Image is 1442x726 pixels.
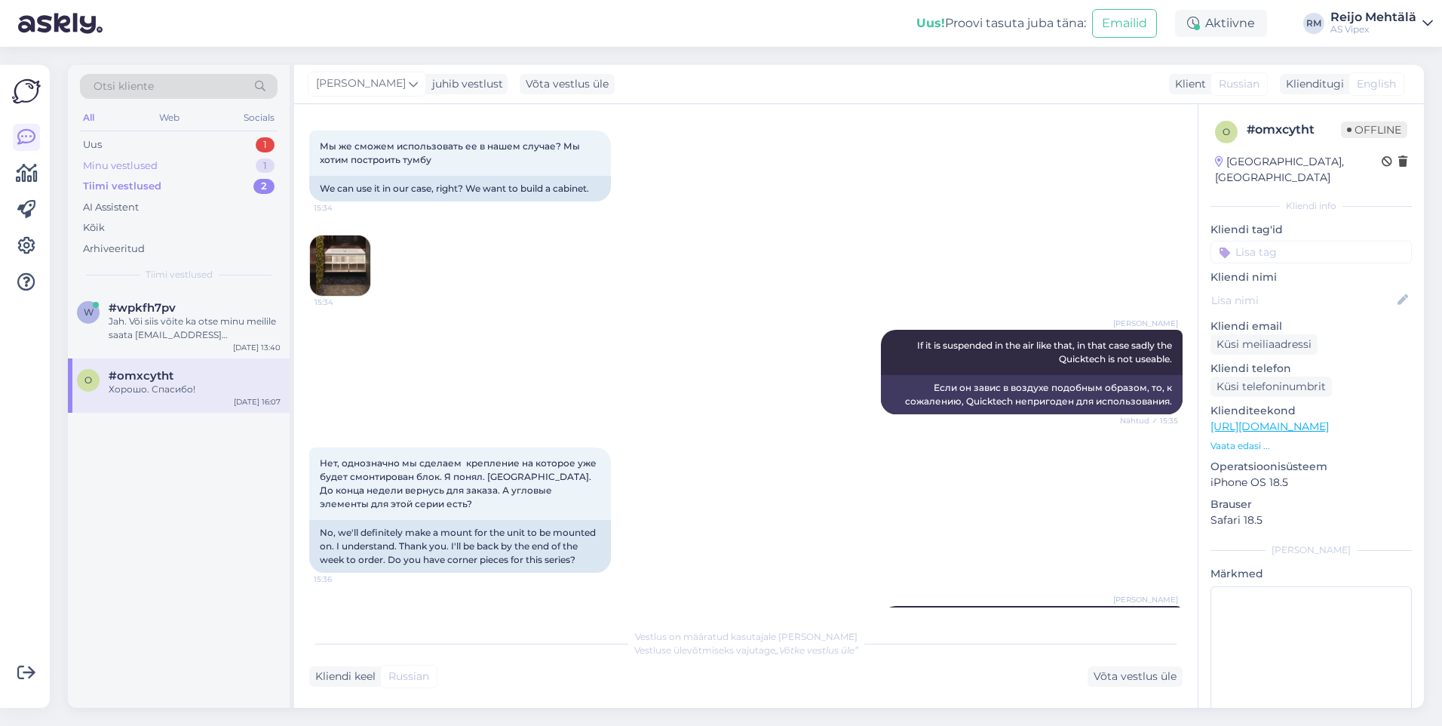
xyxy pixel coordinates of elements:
span: Vestluse ülevõtmiseks vajutage [634,644,858,656]
span: Nähtud ✓ 15:35 [1120,415,1178,426]
p: iPhone OS 18.5 [1210,475,1412,491]
span: #omxcytht [109,369,173,383]
div: Proovi tasuta juba täna: [916,14,1086,32]
div: All [80,108,97,128]
span: [PERSON_NAME] [1113,318,1178,329]
div: Kliendi info [1210,199,1412,213]
div: Web [156,108,183,128]
p: Kliendi telefon [1210,361,1412,377]
img: Askly Logo [12,77,41,106]
span: w [84,306,94,318]
div: Klienditugi [1280,76,1344,92]
div: Minu vestlused [83,158,158,174]
div: 1 [256,137,275,152]
div: Reijo Mehtälä [1330,11,1416,23]
div: Socials [241,108,278,128]
div: Aktiivne [1175,10,1267,37]
div: Tiimi vestlused [83,179,161,194]
span: o [84,374,92,386]
span: If it is suspended in the air like that, in that case sadly the Quicktech is not useable. [917,340,1174,365]
span: Offline [1341,122,1407,138]
span: #wpkfh7pv [109,301,176,315]
p: Kliendi tag'id [1210,222,1412,238]
input: Lisa nimi [1211,292,1394,309]
div: juhib vestlust [426,76,503,92]
div: 1 [256,158,275,174]
div: [PERSON_NAME] [1210,543,1412,557]
span: Russian [388,669,429,684]
div: No, we'll definitely make a mount for the unit to be mounted on. I understand. Thank you. I'll be... [309,520,611,573]
span: 15:34 [314,297,371,308]
div: Küsi meiliaadressi [1210,334,1318,355]
p: Vaata edasi ... [1210,439,1412,453]
div: 2 [253,179,275,194]
button: Emailid [1092,9,1157,38]
div: RM [1303,13,1324,34]
a: Reijo MehtäläAS Vipex [1330,11,1433,35]
p: Klienditeekond [1210,403,1412,419]
div: # omxcytht [1247,121,1341,139]
p: Safari 18.5 [1210,512,1412,528]
div: Kõik [83,220,105,235]
span: Russian [1219,76,1259,92]
p: Kliendi email [1210,318,1412,334]
span: Tiimi vestlused [146,268,213,281]
div: Võta vestlus üle [1088,666,1183,687]
div: [DATE] 13:40 [233,342,281,353]
input: Lisa tag [1210,241,1412,263]
div: Хорошо. Спасибо! [109,383,281,396]
div: Uus [83,137,102,152]
span: [PERSON_NAME] [1113,594,1178,605]
div: Arhiveeritud [83,241,145,257]
div: Kliendi keel [309,669,376,684]
span: o [1223,126,1230,137]
img: Attachment [310,235,370,296]
p: Operatsioonisüsteem [1210,459,1412,475]
span: Vestlus on määratud kasutajale [PERSON_NAME] [635,631,858,642]
span: Otsi kliente [94,78,154,94]
div: AI Assistent [83,200,139,215]
div: AS Vipex [1330,23,1416,35]
p: Brauser [1210,497,1412,512]
span: [PERSON_NAME] [316,75,406,92]
span: 15:34 [314,202,370,214]
div: Küsi telefoninumbrit [1210,377,1332,397]
span: 15:36 [314,574,370,585]
span: Нет, однозначно мы сделаем крепление на которое уже будет смонтирован блок. Я понял. [GEOGRAPHIC_... [320,457,599,509]
div: Если он завис в воздухе подобным образом, то, к сожалению, Quicktech непригоден для использования. [881,375,1183,414]
p: Märkmed [1210,566,1412,582]
div: [DATE] 16:07 [234,396,281,408]
div: Võta vestlus üle [520,74,615,94]
b: Uus! [916,16,945,30]
a: [URL][DOMAIN_NAME] [1210,420,1329,433]
div: Jah. Või siis võite ka otse minu meilile saata [EMAIL_ADDRESS][DOMAIN_NAME] [109,315,281,342]
div: Klient [1169,76,1206,92]
p: Kliendi nimi [1210,269,1412,285]
span: English [1357,76,1396,92]
div: [GEOGRAPHIC_DATA], [GEOGRAPHIC_DATA] [1215,154,1382,186]
div: We can use it in our case, right? We want to build a cabinet. [309,176,611,201]
span: Мы же сможем использовать ее в нашем случае? Мы хотим построить тумбу [320,140,582,165]
i: „Võtke vestlus üle” [775,644,858,656]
